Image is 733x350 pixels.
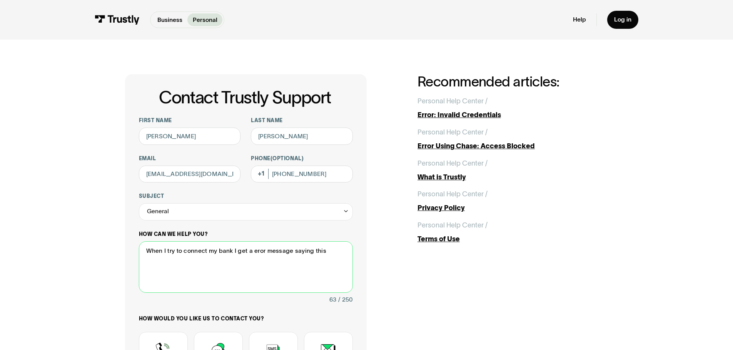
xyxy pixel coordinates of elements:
[193,15,217,25] p: Personal
[139,166,241,183] input: alex@mail.com
[607,11,638,29] a: Log in
[139,231,353,238] label: How can we help you?
[417,74,608,89] h2: Recommended articles:
[139,128,241,145] input: Alex
[417,172,608,182] div: What is Trustly
[187,13,222,26] a: Personal
[614,16,631,23] div: Log in
[417,110,608,120] div: Error: Invalid Credentials
[329,295,336,305] div: 63
[139,155,241,162] label: Email
[417,158,488,169] div: Personal Help Center /
[251,166,353,183] input: (555) 555-5555
[417,96,488,106] div: Personal Help Center /
[139,117,241,124] label: First name
[417,189,608,213] a: Personal Help Center /Privacy Policy
[270,156,304,161] span: (Optional)
[417,220,488,231] div: Personal Help Center /
[139,193,353,200] label: Subject
[417,158,608,182] a: Personal Help Center /What is Trustly
[95,15,140,25] img: Trustly Logo
[137,88,353,107] h1: Contact Trustly Support
[157,15,182,25] p: Business
[417,234,608,244] div: Terms of Use
[417,220,608,244] a: Personal Help Center /Terms of Use
[152,13,187,26] a: Business
[417,96,608,120] a: Personal Help Center /Error: Invalid Credentials
[251,155,353,162] label: Phone
[417,141,608,151] div: Error Using Chase: Access Blocked
[417,127,488,138] div: Personal Help Center /
[251,117,353,124] label: Last name
[147,206,169,217] div: General
[417,127,608,151] a: Personal Help Center /Error Using Chase: Access Blocked
[573,16,586,23] a: Help
[139,203,353,221] div: General
[139,315,353,322] label: How would you like us to contact you?
[417,203,608,213] div: Privacy Policy
[251,128,353,145] input: Howard
[417,189,488,199] div: Personal Help Center /
[338,295,353,305] div: / 250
